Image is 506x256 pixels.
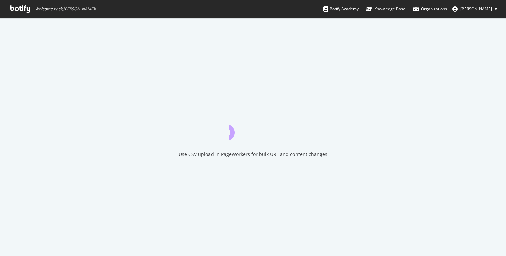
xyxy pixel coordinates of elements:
div: animation [229,116,277,140]
span: Petro Sabluk [460,6,492,12]
div: Organizations [413,6,447,12]
span: Welcome back, [PERSON_NAME] ! [35,6,96,12]
div: Use CSV upload in PageWorkers for bulk URL and content changes [179,151,327,158]
div: Knowledge Base [366,6,405,12]
button: [PERSON_NAME] [447,4,503,14]
div: Botify Academy [323,6,359,12]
